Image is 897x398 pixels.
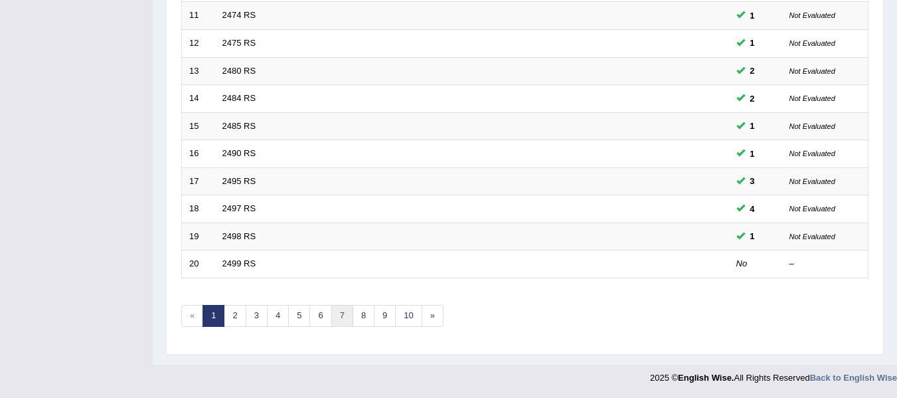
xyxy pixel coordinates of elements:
div: 2025 © All Rights Reserved [650,365,897,384]
td: 20 [182,250,215,278]
span: You can still take this question [745,9,760,23]
td: 16 [182,140,215,168]
td: 18 [182,195,215,223]
td: 13 [182,57,215,85]
a: 3 [246,305,268,327]
a: 2490 RS [222,148,256,158]
span: You can still take this question [745,92,760,106]
span: You can still take this question [745,119,760,133]
td: 11 [182,2,215,30]
small: Not Evaluated [789,233,835,241]
a: 2475 RS [222,38,256,48]
a: 2484 RS [222,93,256,103]
td: 17 [182,167,215,195]
em: No [736,258,748,268]
span: You can still take this question [745,202,760,216]
small: Not Evaluated [789,39,835,47]
small: Not Evaluated [789,149,835,157]
a: 8 [353,305,374,327]
a: 2497 RS [222,203,256,213]
a: 2474 RS [222,10,256,20]
span: You can still take this question [745,174,760,188]
a: 2485 RS [222,121,256,131]
small: Not Evaluated [789,122,835,130]
td: 14 [182,85,215,113]
a: 1 [203,305,224,327]
a: Back to English Wise [810,373,897,383]
td: 12 [182,29,215,57]
small: Not Evaluated [789,67,835,75]
span: You can still take this question [745,147,760,161]
a: 2498 RS [222,231,256,241]
small: Not Evaluated [789,177,835,185]
td: 19 [182,223,215,250]
a: 6 [309,305,331,327]
a: 2 [224,305,246,327]
span: « [181,305,203,327]
a: » [422,305,444,327]
span: You can still take this question [745,64,760,78]
td: 15 [182,112,215,140]
a: 4 [267,305,289,327]
a: 9 [374,305,396,327]
div: – [789,258,861,270]
strong: English Wise. [678,373,734,383]
span: You can still take this question [745,229,760,243]
small: Not Evaluated [789,11,835,19]
small: Not Evaluated [789,94,835,102]
a: 10 [395,305,422,327]
span: You can still take this question [745,36,760,50]
a: 2499 RS [222,258,256,268]
a: 5 [288,305,310,327]
a: 2495 RS [222,176,256,186]
small: Not Evaluated [789,205,835,213]
a: 2480 RS [222,66,256,76]
a: 7 [331,305,353,327]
